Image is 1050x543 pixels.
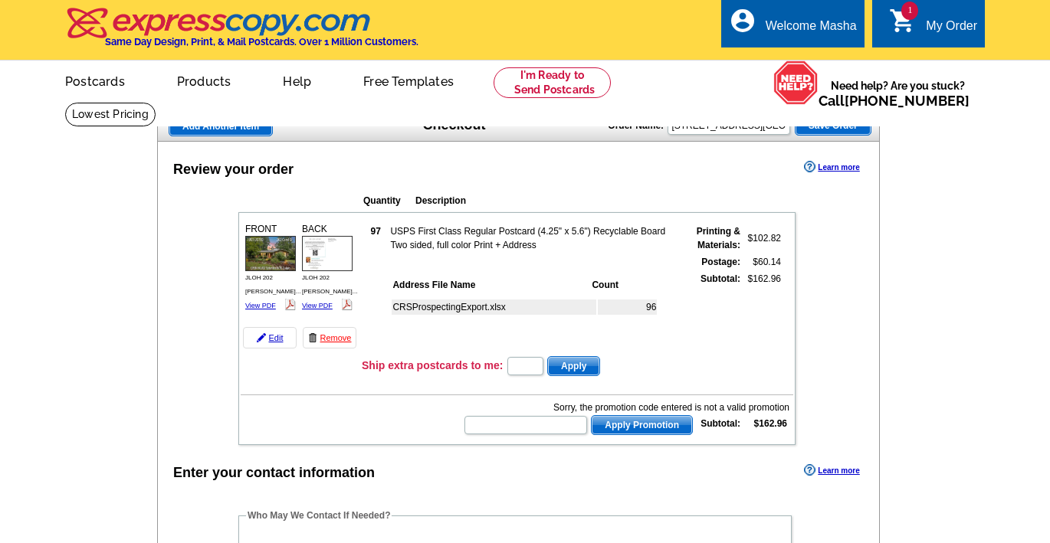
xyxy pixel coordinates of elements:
[548,357,599,375] span: Apply
[257,333,266,342] img: pencil-icon.gif
[302,274,357,295] span: JLOH 202 [PERSON_NAME]...
[547,356,600,376] button: Apply
[415,193,695,208] th: Description
[169,117,272,136] span: Add Another Item
[245,236,296,270] img: small-thumb.jpg
[245,302,276,309] a: View PDF
[773,61,819,105] img: help
[901,2,918,20] span: 1
[362,358,503,372] h3: Ship extra postcards to me:
[173,463,375,483] div: Enter your contact information
[804,161,859,173] a: Learn more
[363,193,413,208] th: Quantity
[302,236,353,270] img: small-thumb.jpg
[701,273,740,284] strong: Subtotal:
[926,19,977,41] div: My Order
[697,226,740,250] strong: Printing & Materials:
[819,93,970,109] span: Call
[889,17,977,36] a: 1 shopping_cart My Order
[743,271,782,351] td: $162.96
[169,116,273,136] a: Add Another Item
[701,418,740,429] strong: Subtotal:
[729,7,756,34] i: account_circle
[463,401,789,414] div: Sorry, the promotion code entered is not a valid promotion
[804,464,859,476] a: Learn more
[41,62,149,98] a: Postcards
[153,62,256,98] a: Products
[819,78,977,109] span: Need help? Are you stuck?
[701,257,740,267] strong: Postage:
[889,7,917,34] i: shopping_cart
[245,274,300,295] span: JLOH 202 [PERSON_NAME]...
[341,299,353,310] img: pdf_logo.png
[339,62,478,98] a: Free Templates
[592,416,692,434] span: Apply Promotion
[105,36,418,47] h4: Same Day Design, Print, & Mail Postcards. Over 1 Million Customers.
[766,19,857,41] div: Welcome Masha
[598,299,657,315] td: 96
[173,159,294,180] div: Review your order
[835,495,1050,543] iframe: LiveChat chat widget
[246,509,392,522] legend: Who May We Contact If Needed?
[754,418,787,429] strong: $162.96
[243,327,297,348] a: Edit
[392,277,589,293] th: Address File Name
[258,62,336,98] a: Help
[243,220,298,314] div: FRONT
[308,333,317,342] img: trashcan-icon.gif
[591,277,657,293] th: Count
[743,254,782,270] td: $60.14
[845,93,970,109] a: [PHONE_NUMBER]
[284,299,296,310] img: pdf_logo.png
[65,18,418,47] a: Same Day Design, Print, & Mail Postcards. Over 1 Million Customers.
[302,302,333,309] a: View PDF
[743,224,782,253] td: $102.82
[371,226,381,237] strong: 97
[389,224,678,253] td: USPS First Class Regular Postcard (4.25" x 5.6") Recyclable Board Two sided, full color Print + A...
[303,327,356,348] a: Remove
[300,220,355,314] div: BACK
[392,299,596,315] td: CRSProspectingExport.xlsx
[591,415,693,435] button: Apply Promotion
